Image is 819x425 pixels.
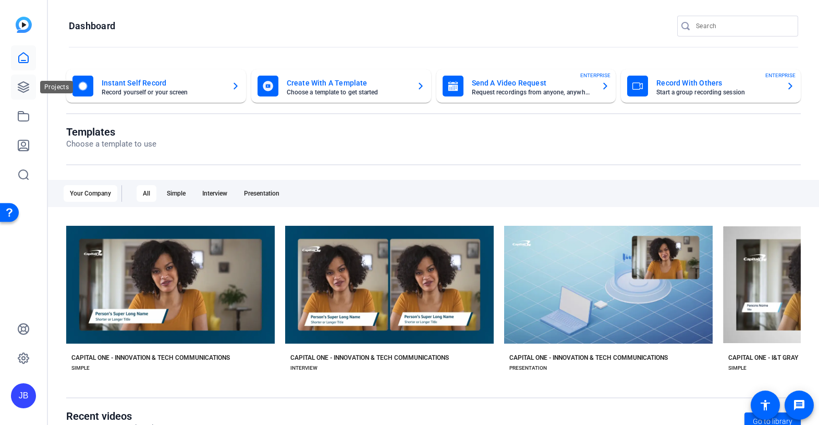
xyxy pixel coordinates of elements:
[71,354,230,362] div: CAPITAL ONE - INNOVATION & TECH COMMUNICATIONS
[16,17,32,33] img: blue-gradient.svg
[728,354,798,362] div: CAPITAL ONE - I&T GRAY
[472,89,593,95] mat-card-subtitle: Request recordings from anyone, anywhere
[137,185,156,202] div: All
[290,364,317,372] div: INTERVIEW
[509,354,668,362] div: CAPITAL ONE - INNOVATION & TECH COMMUNICATIONS
[759,399,772,411] mat-icon: accessibility
[580,71,610,79] span: ENTERPRISE
[64,185,117,202] div: Your Company
[161,185,192,202] div: Simple
[287,77,408,89] mat-card-title: Create With A Template
[793,399,805,411] mat-icon: message
[40,81,73,93] div: Projects
[66,410,167,422] h1: Recent videos
[765,71,796,79] span: ENTERPRISE
[472,77,593,89] mat-card-title: Send A Video Request
[696,20,790,32] input: Search
[102,77,223,89] mat-card-title: Instant Self Record
[69,20,115,32] h1: Dashboard
[656,77,778,89] mat-card-title: Record With Others
[66,126,156,138] h1: Templates
[287,89,408,95] mat-card-subtitle: Choose a template to get started
[728,364,747,372] div: SIMPLE
[238,185,286,202] div: Presentation
[196,185,234,202] div: Interview
[11,383,36,408] div: JB
[71,364,90,372] div: SIMPLE
[621,69,801,103] button: Record With OthersStart a group recording sessionENTERPRISE
[290,354,449,362] div: CAPITAL ONE - INNOVATION & TECH COMMUNICATIONS
[102,89,223,95] mat-card-subtitle: Record yourself or your screen
[66,69,246,103] button: Instant Self RecordRecord yourself or your screen
[436,69,616,103] button: Send A Video RequestRequest recordings from anyone, anywhereENTERPRISE
[66,138,156,150] p: Choose a template to use
[656,89,778,95] mat-card-subtitle: Start a group recording session
[251,69,431,103] button: Create With A TemplateChoose a template to get started
[509,364,547,372] div: PRESENTATION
